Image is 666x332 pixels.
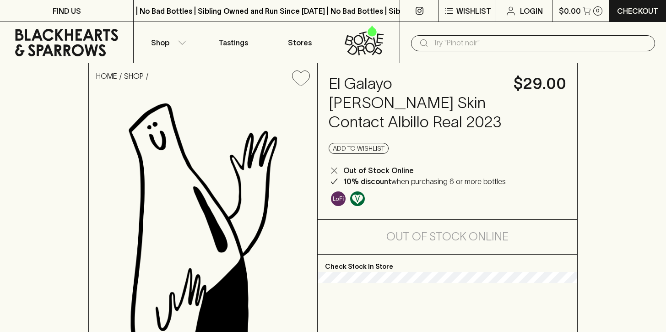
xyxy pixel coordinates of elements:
[219,37,248,48] p: Tastings
[433,36,648,50] input: Try "Pinot noir"
[514,74,566,93] h4: $29.00
[617,5,658,16] p: Checkout
[520,5,543,16] p: Login
[151,37,169,48] p: Shop
[134,22,200,63] button: Shop
[456,5,491,16] p: Wishlist
[386,229,509,244] h5: Out of Stock Online
[343,165,414,176] p: Out of Stock Online
[329,143,389,154] button: Add to wishlist
[267,22,333,63] a: Stores
[96,72,117,80] a: HOME
[288,67,314,90] button: Add to wishlist
[53,5,81,16] p: FIND US
[329,189,348,208] a: Some may call it natural, others minimum intervention, either way, it’s hands off & maybe even a ...
[288,37,312,48] p: Stores
[559,5,581,16] p: $0.00
[596,8,600,13] p: 0
[200,22,266,63] a: Tastings
[329,74,503,132] h4: El Galayo [PERSON_NAME] Skin Contact Albillo Real 2023
[350,191,365,206] img: Vegan
[348,189,367,208] a: Made without the use of any animal products.
[343,177,391,185] b: 10% discount
[124,72,144,80] a: SHOP
[318,255,577,272] p: Check Stock In Store
[343,176,506,187] p: when purchasing 6 or more bottles
[331,191,346,206] img: Lo-Fi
